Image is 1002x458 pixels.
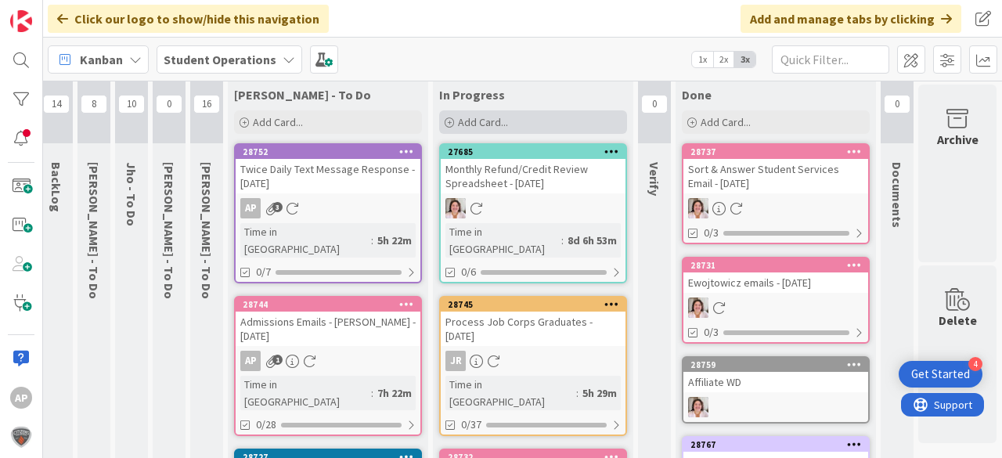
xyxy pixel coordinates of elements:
[253,115,303,129] span: Add Card...
[81,95,107,114] span: 8
[193,95,220,114] span: 16
[439,296,627,436] a: 28745Process Job Corps Graduates - [DATE]JRTime in [GEOGRAPHIC_DATA]:5h 29m0/37
[889,162,905,228] span: Documents
[704,324,719,341] span: 0/3
[683,145,868,159] div: 28737
[234,143,422,283] a: 28752Twice Daily Text Message Response - [DATE]APTime in [GEOGRAPHIC_DATA]:5h 22m0/7
[371,232,373,249] span: :
[236,351,420,371] div: AP
[683,358,868,392] div: 28759Affiliate WD
[445,351,466,371] div: JR
[236,298,420,312] div: 28744
[43,95,70,114] span: 14
[682,87,712,103] span: Done
[161,162,177,299] span: Zaida - To Do
[682,257,870,344] a: 28731Ewojtowicz emails - [DATE]EW0/3
[461,417,481,433] span: 0/37
[561,232,564,249] span: :
[688,397,708,417] img: EW
[683,159,868,193] div: Sort & Answer Student Services Email - [DATE]
[236,145,420,159] div: 28752
[968,357,982,371] div: 4
[704,225,719,241] span: 0/3
[683,372,868,392] div: Affiliate WD
[199,162,214,299] span: Eric - To Do
[690,359,868,370] div: 28759
[690,439,868,450] div: 28767
[701,115,751,129] span: Add Card...
[683,145,868,193] div: 28737Sort & Answer Student Services Email - [DATE]
[156,95,182,114] span: 0
[445,198,466,218] img: EW
[683,397,868,417] div: EW
[578,384,621,402] div: 5h 29m
[576,384,578,402] span: :
[683,272,868,293] div: Ewojtowicz emails - [DATE]
[118,95,145,114] span: 10
[373,232,416,249] div: 5h 22m
[647,162,662,196] span: Verify
[164,52,276,67] b: Student Operations
[741,5,961,33] div: Add and manage tabs by clicking
[86,162,102,299] span: Emilie - To Do
[48,5,329,33] div: Click our logo to show/hide this navigation
[641,95,668,114] span: 0
[683,298,868,318] div: EW
[236,198,420,218] div: AP
[441,145,625,193] div: 27685Monthly Refund/Credit Review Spreadsheet - [DATE]
[461,264,476,280] span: 0/6
[240,198,261,218] div: AP
[243,299,420,310] div: 28744
[683,358,868,372] div: 28759
[256,264,271,280] span: 0/7
[772,45,889,74] input: Quick Filter...
[713,52,734,67] span: 2x
[682,356,870,424] a: 28759Affiliate WDEW
[80,50,123,69] span: Kanban
[236,145,420,193] div: 28752Twice Daily Text Message Response - [DATE]
[458,115,508,129] span: Add Card...
[256,417,276,433] span: 0/28
[441,298,625,312] div: 28745
[124,162,139,226] span: Jho - To Do
[683,198,868,218] div: EW
[49,162,64,212] span: BackLog
[236,312,420,346] div: Admissions Emails - [PERSON_NAME] - [DATE]
[33,2,71,21] span: Support
[448,146,625,157] div: 27685
[690,146,868,157] div: 28737
[439,87,505,103] span: In Progress
[734,52,755,67] span: 3x
[911,366,970,382] div: Get Started
[564,232,621,249] div: 8d 6h 53m
[445,223,561,258] div: Time in [GEOGRAPHIC_DATA]
[240,376,371,410] div: Time in [GEOGRAPHIC_DATA]
[441,312,625,346] div: Process Job Corps Graduates - [DATE]
[683,438,868,452] div: 28767
[682,143,870,244] a: 28737Sort & Answer Student Services Email - [DATE]EW0/3
[683,258,868,272] div: 28731
[240,351,261,371] div: AP
[683,258,868,293] div: 28731Ewojtowicz emails - [DATE]
[445,376,576,410] div: Time in [GEOGRAPHIC_DATA]
[10,10,32,32] img: Visit kanbanzone.com
[234,296,422,436] a: 28744Admissions Emails - [PERSON_NAME] - [DATE]APTime in [GEOGRAPHIC_DATA]:7h 22m0/28
[272,355,283,365] span: 1
[371,384,373,402] span: :
[448,299,625,310] div: 28745
[234,87,371,103] span: Amanda - To Do
[441,298,625,346] div: 28745Process Job Corps Graduates - [DATE]
[441,145,625,159] div: 27685
[692,52,713,67] span: 1x
[937,130,979,149] div: Archive
[688,198,708,218] img: EW
[236,159,420,193] div: Twice Daily Text Message Response - [DATE]
[441,198,625,218] div: EW
[373,384,416,402] div: 7h 22m
[441,159,625,193] div: Monthly Refund/Credit Review Spreadsheet - [DATE]
[690,260,868,271] div: 28731
[272,202,283,212] span: 3
[236,298,420,346] div: 28744Admissions Emails - [PERSON_NAME] - [DATE]
[899,361,982,388] div: Open Get Started checklist, remaining modules: 4
[688,298,708,318] img: EW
